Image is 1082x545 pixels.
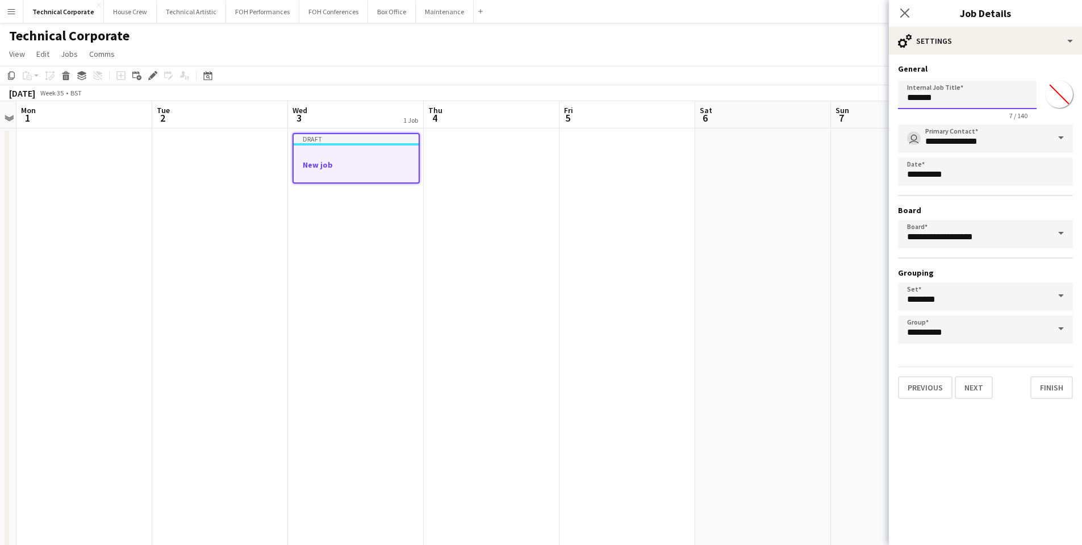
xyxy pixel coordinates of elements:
span: 1 [19,111,36,124]
button: FOH Performances [226,1,299,23]
a: Jobs [56,47,82,61]
span: 4 [427,111,442,124]
span: Week 35 [37,89,66,97]
a: Comms [85,47,119,61]
h3: Job Details [889,6,1082,20]
button: Technical Artistic [157,1,226,23]
span: Tue [157,105,170,115]
span: Edit [36,49,49,59]
h1: Technical Corporate [9,27,129,44]
span: Jobs [61,49,78,59]
div: BST [70,89,82,97]
button: Technical Corporate [23,1,104,23]
button: FOH Conferences [299,1,368,23]
span: 7 [834,111,849,124]
a: View [5,47,30,61]
div: [DATE] [9,88,35,99]
span: Sat [700,105,712,115]
button: Maintenance [416,1,474,23]
span: Fri [564,105,573,115]
span: 7 / 140 [1000,111,1037,120]
div: 1 Job [403,116,418,124]
span: Thu [428,105,442,115]
span: View [9,49,25,59]
button: Finish [1030,376,1073,399]
button: Next [955,376,993,399]
div: Settings [889,27,1082,55]
h3: Grouping [898,268,1073,278]
span: Sun [835,105,849,115]
span: 5 [562,111,573,124]
button: Previous [898,376,953,399]
span: 2 [155,111,170,124]
span: Mon [21,105,36,115]
h3: Board [898,205,1073,215]
h3: General [898,64,1073,74]
span: 6 [698,111,712,124]
button: Box Office [368,1,416,23]
app-job-card: DraftNew job [293,133,420,184]
span: Wed [293,105,307,115]
a: Edit [32,47,54,61]
span: Comms [89,49,115,59]
div: Draft [294,134,419,143]
span: 3 [291,111,307,124]
button: House Crew [104,1,157,23]
h3: New job [294,160,419,170]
